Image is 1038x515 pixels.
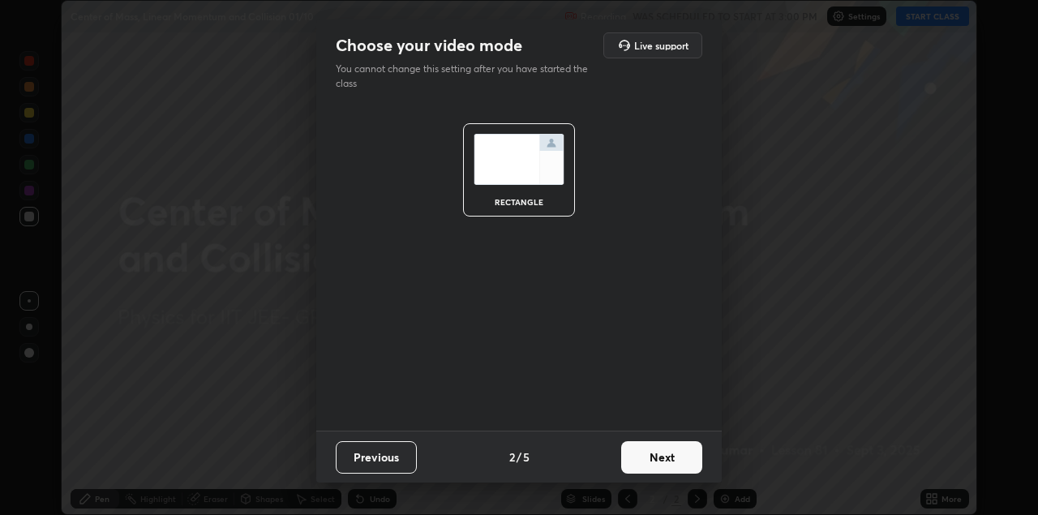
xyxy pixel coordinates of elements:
h2: Choose your video mode [336,35,522,56]
h5: Live support [634,41,688,50]
h4: / [517,448,521,466]
button: Previous [336,441,417,474]
img: normalScreenIcon.ae25ed63.svg [474,134,564,185]
h4: 5 [523,448,530,466]
p: You cannot change this setting after you have started the class [336,62,598,91]
h4: 2 [509,448,515,466]
button: Next [621,441,702,474]
div: rectangle [487,198,551,206]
